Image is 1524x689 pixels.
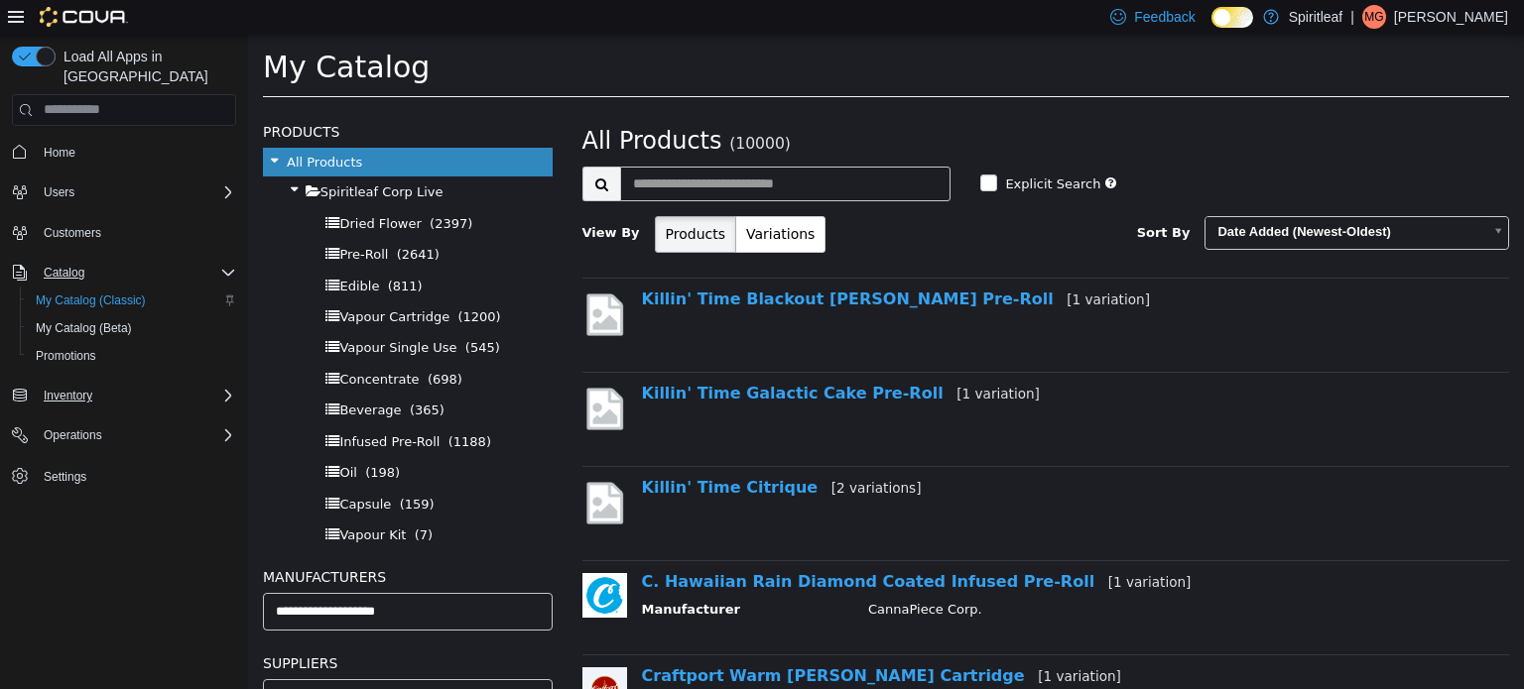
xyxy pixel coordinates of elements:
td: CannaPiece Corp. [605,565,1241,590]
img: missing-image.png [334,350,379,399]
h5: Suppliers [15,617,305,640]
span: (2397) [182,181,224,196]
span: Infused Pre-Roll [91,400,191,414]
button: My Catalog (Beta) [20,314,244,342]
img: Cova [40,7,128,27]
span: Vapour Single Use [91,305,208,320]
span: (365) [162,368,196,383]
span: My Catalog [15,15,182,50]
span: (811) [140,244,175,259]
span: (7) [167,493,185,508]
img: missing-image.png [334,444,379,493]
span: Spiritleaf Corp Live [72,150,195,165]
button: Catalog [4,259,244,287]
small: [1 variation] [708,351,792,367]
span: Settings [36,463,236,488]
a: Settings [36,465,94,489]
span: (2641) [149,212,191,227]
span: Operations [36,423,236,447]
a: My Catalog (Beta) [28,316,140,340]
span: Capsule [91,462,143,477]
small: [2 variations] [583,445,674,461]
span: MG [1364,5,1383,29]
span: My Catalog (Beta) [28,316,236,340]
span: Concentrate [91,337,171,352]
span: My Catalog (Classic) [36,292,146,308]
span: Home [36,140,236,165]
small: [1 variation] [860,539,944,555]
a: Customers [36,221,109,245]
span: (198) [117,430,152,445]
span: Users [44,184,74,200]
div: Michael G [1362,5,1386,29]
button: Inventory [36,384,100,407]
a: Killin' Time Blackout [PERSON_NAME] Pre-Roll[1 variation] [394,255,902,274]
small: (10000) [481,100,543,118]
span: All Products [39,120,114,135]
nav: Complex example [12,130,236,542]
span: Feedback [1134,7,1195,27]
span: My Catalog (Classic) [28,288,236,312]
button: Settings [4,461,244,490]
span: Vapour Cartridge [91,275,201,289]
small: [1 variation] [790,633,873,649]
small: [1 variation] [819,257,902,273]
span: Promotions [36,348,96,364]
span: My Catalog (Beta) [36,320,132,336]
a: My Catalog (Classic) [28,288,154,312]
span: Oil [91,430,108,445]
p: Spiritleaf [1289,5,1342,29]
span: Inventory [36,384,236,407]
h5: Products [15,85,305,109]
img: 150 [334,632,379,677]
span: Pre-Roll [91,212,140,227]
a: Killin' Time Citrique[2 variations] [394,443,674,462]
span: All Products [334,92,474,120]
h5: Manufacturers [15,530,305,554]
span: Customers [36,220,236,245]
img: missing-image.png [334,256,379,304]
span: (159) [152,462,187,477]
p: [PERSON_NAME] [1394,5,1508,29]
span: Promotions [28,344,236,368]
button: Operations [36,423,110,447]
a: Promotions [28,344,104,368]
span: Users [36,180,236,204]
p: | [1350,5,1354,29]
span: Customers [44,225,101,241]
a: Killin' Time Galactic Cake Pre-Roll[1 variation] [394,349,792,368]
span: Operations [44,427,102,443]
button: Promotions [20,342,244,370]
label: Explicit Search [752,140,852,160]
span: (1188) [200,400,243,414]
button: Variations [487,181,577,218]
button: Users [36,180,82,204]
span: Dried Flower [91,181,173,196]
img: 150 [334,538,379,583]
span: Date Added (Newest-Oldest) [957,182,1234,213]
button: Operations [4,421,244,449]
a: Home [36,141,83,165]
span: View By [334,190,392,205]
button: Users [4,178,244,206]
span: Edible [91,244,131,259]
span: (698) [180,337,214,352]
span: Dark Mode [1211,28,1212,29]
button: Products [407,181,488,218]
span: Home [44,145,75,161]
th: Manufacturer [394,565,606,590]
button: Catalog [36,261,92,285]
span: Beverage [91,368,153,383]
span: Catalog [44,265,84,281]
span: (1200) [209,275,252,289]
span: Vapour Kit [91,493,158,508]
span: Load All Apps in [GEOGRAPHIC_DATA] [56,47,236,86]
span: Inventory [44,388,92,403]
a: C. Hawaiian Rain Diamond Coated Infused Pre-Roll[1 variation] [394,537,944,556]
span: Sort By [889,190,943,205]
a: Craftport Warm [PERSON_NAME] Cartridge[1 variation] [394,632,873,650]
button: Home [4,138,244,167]
span: (545) [217,305,252,320]
span: Settings [44,469,86,485]
span: Catalog [36,261,236,285]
